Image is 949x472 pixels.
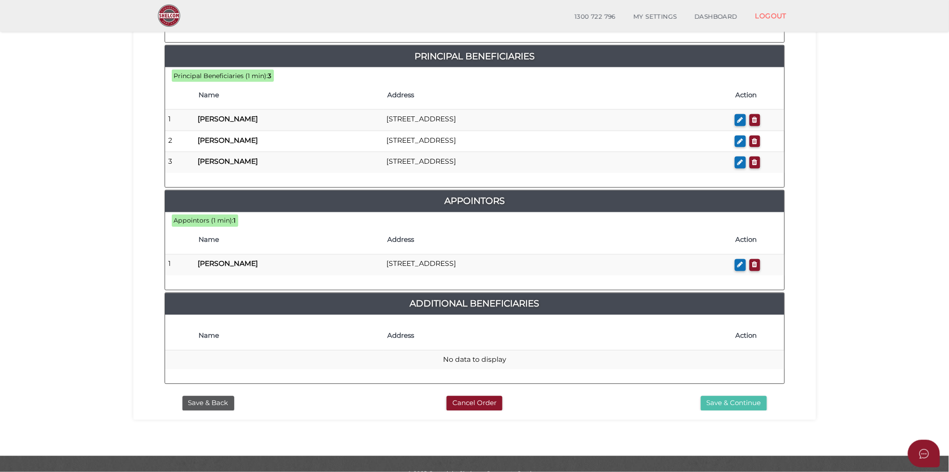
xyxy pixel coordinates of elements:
h4: Name [199,91,379,99]
b: [PERSON_NAME] [198,157,258,166]
h4: Action [736,236,780,244]
td: 2 [165,131,195,152]
h4: Address [388,91,727,99]
b: 3 [268,72,272,80]
h4: Action [736,332,780,340]
h4: Address [388,332,727,340]
a: LOGOUT [746,7,796,25]
td: 1 [165,255,195,276]
td: [STREET_ADDRESS] [383,255,731,276]
a: MY SETTINGS [625,8,686,26]
a: Additional Beneficiaries [165,297,784,311]
button: Save & Continue [701,396,767,411]
td: 3 [165,152,195,173]
td: No data to display [165,351,784,370]
td: [STREET_ADDRESS] [383,110,731,131]
a: 1300 722 796 [566,8,625,26]
a: Appointors [165,194,784,208]
h4: Action [736,91,780,99]
span: Appointors (1 min): [174,217,234,225]
button: Save & Back [182,396,234,411]
b: [PERSON_NAME] [198,136,258,145]
span: Principal Beneficiaries (1 min): [174,72,268,80]
td: 1 [165,110,195,131]
b: [PERSON_NAME] [198,115,258,123]
td: [STREET_ADDRESS] [383,152,731,173]
a: DASHBOARD [686,8,746,26]
a: Principal Beneficiaries [165,49,784,63]
h4: Address [388,236,727,244]
h4: Name [199,332,379,340]
button: Cancel Order [447,396,502,411]
button: Open asap [908,440,940,468]
b: 1 [234,217,236,225]
b: [PERSON_NAME] [198,260,258,268]
h4: Name [199,236,379,244]
td: [STREET_ADDRESS] [383,131,731,152]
